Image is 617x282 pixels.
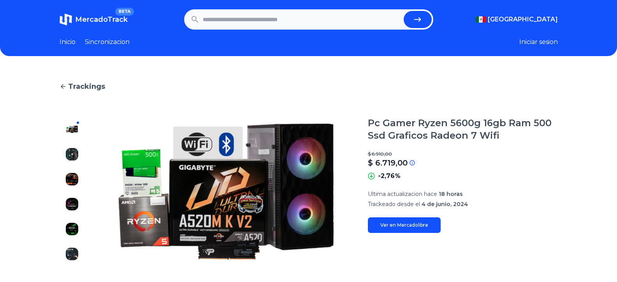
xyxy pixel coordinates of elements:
[66,148,78,160] img: Pc Gamer Ryzen 5600g 16gb Ram 500 Ssd Graficos Radeon 7 Wifi
[66,223,78,235] img: Pc Gamer Ryzen 5600g 16gb Ram 500 Ssd Graficos Radeon 7 Wifi
[85,37,130,47] a: Sincronizacion
[378,171,401,181] p: -2,76%
[66,198,78,210] img: Pc Gamer Ryzen 5600g 16gb Ram 500 Ssd Graficos Radeon 7 Wifi
[66,123,78,136] img: Pc Gamer Ryzen 5600g 16gb Ram 500 Ssd Graficos Radeon 7 Wifi
[368,117,558,142] h1: Pc Gamer Ryzen 5600g 16gb Ram 500 Ssd Graficos Radeon 7 Wifi
[75,15,128,24] span: MercadoTrack
[439,190,463,197] span: 18 horas
[488,15,558,24] span: [GEOGRAPHIC_DATA]
[422,201,468,208] span: 4 de junio, 2024
[368,217,441,233] a: Ver en Mercadolibre
[60,81,558,92] a: Trackings
[368,190,437,197] span: Ultima actualizacion hace
[368,201,420,208] span: Trackeado desde el
[100,117,352,266] img: Pc Gamer Ryzen 5600g 16gb Ram 500 Ssd Graficos Radeon 7 Wifi
[60,13,128,26] a: MercadoTrackBETA
[60,37,76,47] a: Inicio
[68,81,105,92] span: Trackings
[115,8,134,16] span: BETA
[60,13,72,26] img: MercadoTrack
[66,173,78,185] img: Pc Gamer Ryzen 5600g 16gb Ram 500 Ssd Graficos Radeon 7 Wifi
[368,151,558,157] p: $ 6.910,00
[475,16,486,23] img: Mexico
[475,15,558,24] button: [GEOGRAPHIC_DATA]
[368,157,408,168] p: $ 6.719,00
[519,37,558,47] button: Iniciar sesion
[66,248,78,260] img: Pc Gamer Ryzen 5600g 16gb Ram 500 Ssd Graficos Radeon 7 Wifi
